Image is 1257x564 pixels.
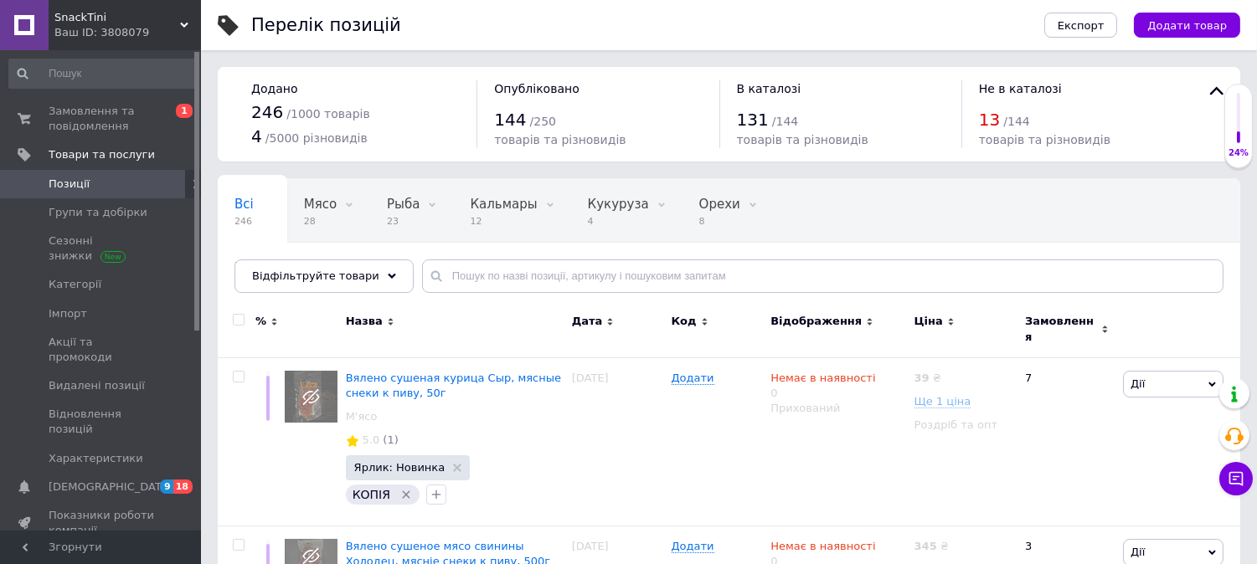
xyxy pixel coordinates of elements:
[737,110,769,130] span: 131
[672,540,714,553] span: Додати
[1025,314,1097,344] span: Замовлення
[49,451,143,466] span: Характеристики
[251,126,262,146] span: 4
[387,197,420,212] span: Рыба
[251,102,283,122] span: 246
[176,104,193,118] span: 1
[470,215,537,228] span: 12
[49,104,155,134] span: Замовлення та повідомлення
[1131,377,1145,390] span: Дії
[1003,115,1029,128] span: / 144
[354,462,446,473] span: Ярлик: Новинка
[234,260,283,275] span: Набори
[54,10,180,25] span: SnackTini
[1225,147,1252,159] div: 24%
[1044,13,1118,38] button: Експорт
[255,314,266,329] span: %
[770,371,875,401] div: 0
[49,233,155,264] span: Сезонні знижки
[8,59,198,89] input: Пошук
[304,197,337,212] span: Мясо
[914,418,1011,433] div: Роздріб та опт
[49,277,101,292] span: Категорії
[979,133,1110,146] span: товарів та різновидів
[588,215,649,228] span: 4
[770,372,875,389] span: Немає в наявності
[699,215,740,228] span: 8
[494,110,526,130] span: 144
[234,215,254,228] span: 246
[699,197,740,212] span: Орехи
[568,357,667,526] div: [DATE]
[979,82,1062,95] span: Не в каталозі
[383,433,398,446] span: (1)
[286,107,369,120] span: / 1000 товарів
[49,147,155,162] span: Товари та послуги
[49,335,155,365] span: Акції та промокоди
[234,197,254,212] span: Всі
[285,371,337,423] img: Вялено сушеная курица Сыр, мясные снеки к пиву, 50г
[252,269,379,282] span: Відфільтруйте товари
[54,25,201,40] div: Ваш ID: 3808079
[251,82,297,95] span: Додано
[494,82,580,95] span: Опубліковано
[772,115,798,128] span: / 144
[49,205,147,220] span: Групи та добірки
[470,197,537,212] span: Кальмары
[49,306,87,321] span: Імпорт
[494,133,626,146] span: товарів та різновидів
[346,372,561,399] a: Вялено сушеная курица Сыр, мясные снеки к пиву, 50г
[49,177,90,192] span: Позиції
[572,314,603,329] span: Дата
[672,314,697,329] span: Код
[588,197,649,212] span: Кукуруза
[422,259,1224,293] input: Пошук по назві позиції, артикулу і пошуковим запитам
[304,215,337,228] span: 28
[346,409,378,424] a: М'ясо
[737,82,801,95] span: В каталозі
[49,378,145,393] span: Видалені позиції
[49,479,173,495] span: [DEMOGRAPHIC_DATA]
[265,131,368,145] span: / 5000 різновидів
[251,17,401,34] div: Перелік позицій
[49,407,155,437] span: Відновлення позицій
[387,215,420,228] span: 23
[353,488,390,501] span: КОПІЯ
[672,372,714,385] span: Додати
[979,110,1000,130] span: 13
[49,508,155,538] span: Показники роботи компанії
[173,479,193,494] span: 18
[770,314,862,329] span: Відображення
[1131,546,1145,558] span: Дії
[914,539,949,554] div: ₴
[1134,13,1240,38] button: Додати товар
[770,540,875,557] span: Немає в наявності
[160,479,173,494] span: 9
[914,372,930,384] b: 39
[914,540,937,552] b: 345
[346,314,383,329] span: Назва
[399,488,413,501] svg: Видалити мітку
[914,395,971,408] span: Ще 1 ціна
[914,371,941,386] div: ₴
[737,133,868,146] span: товарів та різновидів
[914,314,943,329] span: Ціна
[770,401,905,416] div: Прихований
[530,115,556,128] span: / 250
[1015,357,1119,526] div: 7
[1147,19,1227,32] span: Додати товар
[1058,19,1105,32] span: Експорт
[363,433,380,446] span: 5.0
[1219,462,1253,495] button: Чат з покупцем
